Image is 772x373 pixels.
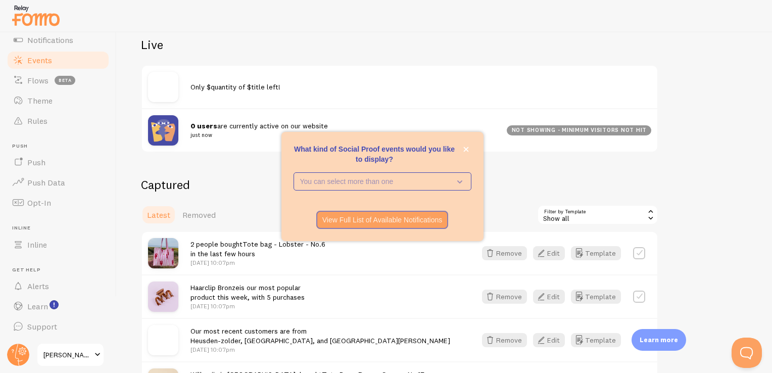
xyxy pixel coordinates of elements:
[27,96,53,106] span: Theme
[148,72,178,102] img: no_image.svg
[27,116,47,126] span: Rules
[6,152,110,172] a: Push
[141,205,176,225] a: Latest
[190,121,217,130] strong: 0 users
[294,172,471,191] button: You can select more than one
[27,281,49,291] span: Alerts
[6,50,110,70] a: Events
[50,300,59,309] svg: <p>Watch New Feature Tutorials!</p>
[182,210,216,220] span: Removed
[27,198,51,208] span: Opt-In
[190,240,325,258] span: 2 people bought in the last few hours
[190,258,325,267] p: [DATE] 10:07pm
[190,283,305,302] span: is our most popular product this week, with 5 purchases
[571,290,621,304] button: Template
[43,349,91,361] span: [PERSON_NAME]! HAARACCESSOIRES
[27,55,52,65] span: Events
[147,210,170,220] span: Latest
[507,125,651,135] div: not showing - minimum visitors not hit
[148,238,178,268] img: AE899E48-C173-4259-9596-5117D2AC1321_small.png
[533,246,571,260] a: Edit
[148,325,178,355] img: no_image.svg
[571,246,621,260] button: Template
[190,283,239,292] a: Haarclip Bronze
[6,193,110,213] a: Opt-In
[148,115,178,146] img: pageviews.png
[482,246,527,260] button: Remove
[482,333,527,347] button: Remove
[537,205,658,225] div: Show all
[12,143,110,150] span: Push
[27,301,48,311] span: Learn
[461,144,471,155] button: close,
[27,240,47,250] span: Inline
[316,211,449,229] button: View Full List of Available Notifications
[148,282,178,312] img: C4C33AF1-5E76-4AE9-A719-997DCDF6D992_small.png
[6,172,110,193] a: Push Data
[36,343,105,367] a: [PERSON_NAME]! HAARACCESSOIRES
[482,290,527,304] button: Remove
[6,316,110,337] a: Support
[533,333,565,347] button: Edit
[12,267,110,273] span: Get Help
[12,225,110,231] span: Inline
[533,290,571,304] a: Edit
[11,3,61,28] img: fomo-relay-logo-orange.svg
[190,130,495,139] small: just now
[27,321,57,332] span: Support
[27,177,65,188] span: Push Data
[27,35,73,45] span: Notifications
[533,290,565,304] button: Edit
[243,240,325,249] a: Tote bag - Lobster - No.6
[27,157,45,167] span: Push
[6,90,110,111] a: Theme
[6,235,110,255] a: Inline
[6,70,110,90] a: Flows beta
[6,296,110,316] a: Learn
[571,333,621,347] button: Template
[27,75,49,85] span: Flows
[533,333,571,347] a: Edit
[190,302,305,310] p: [DATE] 10:07pm
[176,205,222,225] a: Removed
[141,177,658,193] h2: Captured
[190,345,450,354] p: [DATE] 10:07pm
[300,176,451,186] p: You can select more than one
[190,327,450,345] span: Our most recent customers are from Heusden-zolder, [GEOGRAPHIC_DATA], and [GEOGRAPHIC_DATA][PERSO...
[322,215,443,225] p: View Full List of Available Notifications
[294,144,471,164] p: What kind of Social Proof events would you like to display?
[281,132,484,241] div: What kind of Social Proof events would you like to display?
[190,82,280,91] span: Only $quantity of $title left!
[533,246,565,260] button: Edit
[6,30,110,50] a: Notifications
[6,111,110,131] a: Rules
[632,329,686,351] div: Learn more
[141,37,658,53] h2: Live
[640,335,678,345] p: Learn more
[55,76,75,85] span: beta
[6,276,110,296] a: Alerts
[732,338,762,368] iframe: Help Scout Beacon - Open
[190,121,495,140] span: are currently active on our website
